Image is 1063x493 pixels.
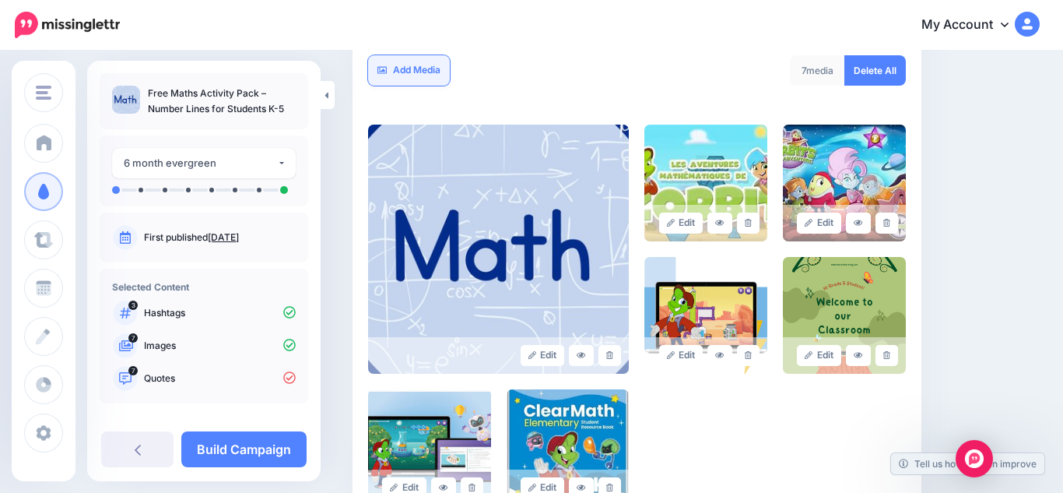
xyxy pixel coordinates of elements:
a: Edit [659,213,703,234]
img: HLUYN1A47158K2SWPL3B66UMF608OAAS_large.png [783,257,906,374]
a: Edit [797,345,841,366]
a: [DATE] [208,231,239,243]
div: 6 month evergreen [124,154,277,172]
a: Edit [521,345,565,366]
img: HE0IF9UZYUDKXWVPTBSX12U8ER8GWVYF_large.jpg [783,125,906,241]
button: 6 month evergreen [112,148,296,178]
a: Edit [797,213,841,234]
p: First published [144,231,296,245]
a: Add Media [368,55,450,86]
p: Free Maths Activity Pack – Number Lines for Students K-5 [148,86,296,117]
p: Quotes [144,372,296,386]
img: menu.png [36,86,51,100]
a: My Account [906,6,1040,44]
h4: Selected Content [112,281,296,293]
img: Missinglettr [15,12,120,38]
div: media [790,55,845,86]
a: Delete All [844,55,906,86]
p: Images [144,339,296,353]
a: Edit [659,345,703,366]
span: 3 [128,301,138,310]
img: TIH2O9Q2IQNXB0Y56NHLXWF7N6SVQH5H_large.png [644,257,767,374]
img: a954a3601b81ef41530541e4efaf1877_large.jpg [368,125,629,374]
img: a954a3601b81ef41530541e4efaf1877_thumb.jpg [112,86,140,114]
p: Hashtags [144,306,296,320]
img: W6TM4P6S3MQTZOU08H2F8CCBRGIE7IXM_large.jpg [644,125,767,241]
span: 7 [128,366,138,375]
div: Open Intercom Messenger [956,440,993,477]
span: 7 [802,65,806,76]
span: 7 [128,333,138,343]
a: Tell us how we can improve [891,453,1044,474]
